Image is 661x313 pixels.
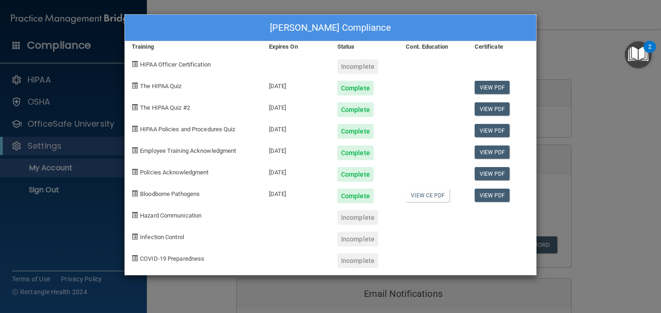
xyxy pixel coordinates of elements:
span: Infection Control [140,234,184,240]
span: COVID-19 Preparedness [140,255,204,262]
a: View PDF [475,102,510,116]
button: Open Resource Center, 2 new notifications [625,41,652,68]
div: Status [330,41,399,52]
span: HIPAA Officer Certification [140,61,211,68]
div: [DATE] [262,182,330,203]
div: [DATE] [262,117,330,139]
div: Complete [337,145,374,160]
span: HIPAA Policies and Procedures Quiz [140,126,235,133]
a: View PDF [475,189,510,202]
div: [DATE] [262,95,330,117]
div: Cont. Education [399,41,467,52]
div: [PERSON_NAME] Compliance [125,15,536,41]
div: Expires On [262,41,330,52]
span: Hazard Communication [140,212,202,219]
a: View PDF [475,145,510,159]
div: Incomplete [337,253,378,268]
div: Incomplete [337,210,378,225]
div: Complete [337,124,374,139]
span: Employee Training Acknowledgment [140,147,236,154]
div: [DATE] [262,139,330,160]
div: Complete [337,102,374,117]
div: Incomplete [337,232,378,246]
span: The HIPAA Quiz [140,83,181,89]
a: View PDF [475,167,510,180]
div: [DATE] [262,160,330,182]
div: Complete [337,167,374,182]
iframe: Drift Widget Chat Controller [615,250,650,285]
span: The HIPAA Quiz #2 [140,104,190,111]
div: 2 [648,47,651,59]
div: Training [125,41,262,52]
a: View CE PDF [406,189,449,202]
div: Certificate [468,41,536,52]
div: Complete [337,189,374,203]
div: Complete [337,81,374,95]
a: View PDF [475,124,510,137]
span: Bloodborne Pathogens [140,190,200,197]
a: View PDF [475,81,510,94]
div: Incomplete [337,59,378,74]
div: [DATE] [262,74,330,95]
span: Policies Acknowledgment [140,169,208,176]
